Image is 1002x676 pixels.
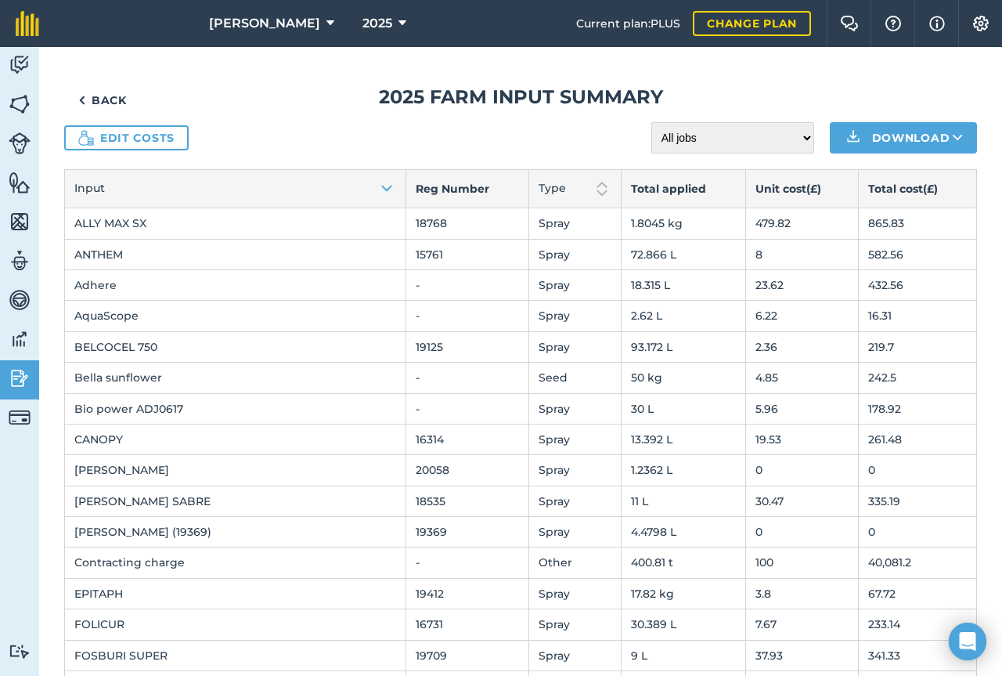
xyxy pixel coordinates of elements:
[16,11,39,36] img: fieldmargin Logo
[9,171,31,194] img: svg+xml;base64,PHN2ZyB4bWxucz0iaHR0cDovL3d3dy53My5vcmcvMjAwMC9zdmciIHdpZHRoPSI1NiIgaGVpZ2h0PSI2MC...
[64,85,977,110] h1: 2025 Farm input summary
[971,16,990,31] img: A cog icon
[64,85,141,116] a: Back
[9,288,31,312] img: svg+xml;base64,PD94bWwgdmVyc2lvbj0iMS4wIiBlbmNvZGluZz0idXRmLTgiPz4KPCEtLSBHZW5lcmF0b3I6IEFkb2JlIE...
[621,548,746,578] td: 400.81 t
[405,331,528,362] td: 19125
[65,640,406,671] td: FOSBURI SUPER
[405,640,528,671] td: 19709
[64,125,189,150] a: Edit costs
[405,239,528,269] td: 15761
[859,609,977,640] td: 233.14
[621,269,746,300] td: 18.315 L
[746,393,859,424] td: 5.96
[65,301,406,331] td: AquaScope
[65,578,406,609] td: EPITAPH
[529,455,622,486] td: Spray
[405,578,528,609] td: 19412
[65,548,406,578] td: Contracting charge
[65,517,406,548] td: [PERSON_NAME] (19369)
[405,609,528,640] td: 16731
[746,609,859,640] td: 7.67
[859,170,977,208] th: Total cost ( £ )
[746,239,859,269] td: 8
[621,239,746,269] td: 72.866 L
[65,393,406,424] td: Bio power ADJ0617
[621,455,746,486] td: 1.2362 L
[621,640,746,671] td: 9 L
[377,179,396,198] img: Arrow pointing down to show items are sorted in ascending order
[830,122,977,154] button: Download
[9,210,31,233] img: svg+xml;base64,PHN2ZyB4bWxucz0iaHR0cDovL3d3dy53My5vcmcvMjAwMC9zdmciIHdpZHRoPSI1NiIgaGVpZ2h0PSI2MC...
[949,623,986,660] div: Open Intercom Messenger
[859,517,977,548] td: 0
[405,517,528,548] td: 19369
[746,301,859,331] td: 6.22
[9,407,31,428] img: svg+xml;base64,PD94bWwgdmVyc2lvbj0iMS4wIiBlbmNvZGluZz0idXRmLTgiPz4KPCEtLSBHZW5lcmF0b3I6IEFkb2JlIE...
[840,16,859,31] img: Two speech bubbles overlapping with the left bubble in the forefront
[746,548,859,578] td: 100
[405,269,528,300] td: -
[859,331,977,362] td: 219.7
[859,548,977,578] td: 40,081.2
[65,455,406,486] td: [PERSON_NAME]
[576,15,680,32] span: Current plan : PLUS
[621,486,746,516] td: 11 L
[529,239,622,269] td: Spray
[65,486,406,516] td: [PERSON_NAME] SABRE
[746,208,859,239] td: 479.82
[405,301,528,331] td: -
[529,301,622,331] td: Spray
[621,170,746,208] th: Total applied
[9,53,31,77] img: svg+xml;base64,PD94bWwgdmVyc2lvbj0iMS4wIiBlbmNvZGluZz0idXRmLTgiPz4KPCEtLSBHZW5lcmF0b3I6IEFkb2JlIE...
[405,363,528,393] td: -
[9,132,31,154] img: svg+xml;base64,PD94bWwgdmVyc2lvbj0iMS4wIiBlbmNvZGluZz0idXRmLTgiPz4KPCEtLSBHZW5lcmF0b3I6IEFkb2JlIE...
[746,517,859,548] td: 0
[593,179,611,198] img: Two arrows, one pointing up and one pointing down to show sort is not active on this column
[9,367,31,390] img: svg+xml;base64,PD94bWwgdmVyc2lvbj0iMS4wIiBlbmNvZGluZz0idXRmLTgiPz4KPCEtLSBHZW5lcmF0b3I6IEFkb2JlIE...
[78,130,94,146] img: Icon showing a money bag
[859,239,977,269] td: 582.56
[529,548,622,578] td: Other
[529,609,622,640] td: Spray
[859,424,977,454] td: 261.48
[9,644,31,659] img: svg+xml;base64,PD94bWwgdmVyc2lvbj0iMS4wIiBlbmNvZGluZz0idXRmLTgiPz4KPCEtLSBHZW5lcmF0b3I6IEFkb2JlIE...
[529,170,621,208] button: Type
[621,393,746,424] td: 30 L
[405,548,528,578] td: -
[621,609,746,640] td: 30.389 L
[405,424,528,454] td: 16314
[78,91,85,110] img: svg+xml;base64,PHN2ZyB4bWxucz0iaHR0cDovL3d3dy53My5vcmcvMjAwMC9zdmciIHdpZHRoPSI5IiBoZWlnaHQ9IjI0Ii...
[621,363,746,393] td: 50 kg
[405,486,528,516] td: 18535
[621,301,746,331] td: 2.62 L
[529,424,622,454] td: Spray
[9,249,31,273] img: svg+xml;base64,PD94bWwgdmVyc2lvbj0iMS4wIiBlbmNvZGluZz0idXRmLTgiPz4KPCEtLSBHZW5lcmF0b3I6IEFkb2JlIE...
[65,208,406,239] td: ALLY MAX SX
[859,301,977,331] td: 16.31
[621,578,746,609] td: 17.82 kg
[529,578,622,609] td: Spray
[209,14,320,33] span: [PERSON_NAME]
[746,363,859,393] td: 4.85
[9,327,31,351] img: svg+xml;base64,PD94bWwgdmVyc2lvbj0iMS4wIiBlbmNvZGluZz0idXRmLTgiPz4KPCEtLSBHZW5lcmF0b3I6IEFkb2JlIE...
[621,424,746,454] td: 13.392 L
[844,128,863,147] img: Download icon
[65,424,406,454] td: CANOPY
[746,170,859,208] th: Unit cost ( £ )
[529,208,622,239] td: Spray
[746,455,859,486] td: 0
[529,393,622,424] td: Spray
[65,609,406,640] td: FOLICUR
[362,14,392,33] span: 2025
[405,208,528,239] td: 18768
[746,640,859,671] td: 37.93
[621,331,746,362] td: 93.172 L
[884,16,903,31] img: A question mark icon
[859,578,977,609] td: 67.72
[859,455,977,486] td: 0
[529,486,622,516] td: Spray
[929,14,945,33] img: svg+xml;base64,PHN2ZyB4bWxucz0iaHR0cDovL3d3dy53My5vcmcvMjAwMC9zdmciIHdpZHRoPSIxNyIgaGVpZ2h0PSIxNy...
[405,393,528,424] td: -
[746,331,859,362] td: 2.36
